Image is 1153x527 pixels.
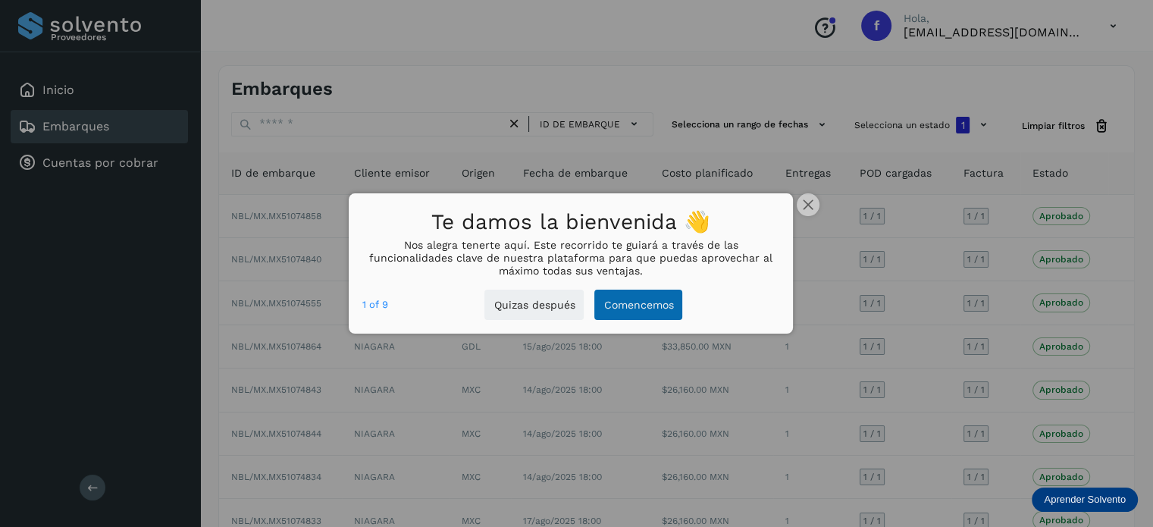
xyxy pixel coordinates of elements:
[362,205,779,240] h1: Te damos la bienvenida 👋
[1032,488,1138,512] div: Aprender Solvento
[362,296,388,313] div: step 1 of 9
[362,296,388,313] div: 1 of 9
[349,193,793,334] div: Te damos la bienvenida 👋Nos alegra tenerte aquí. Este recorrido te guiará a través de las funcion...
[362,239,779,277] p: Nos alegra tenerte aquí. Este recorrido te guiará a través de las funcionalidades clave de nuestr...
[484,290,584,321] button: Quizas después
[797,193,819,216] button: close,
[1044,494,1126,506] p: Aprender Solvento
[594,290,682,321] button: Comencemos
